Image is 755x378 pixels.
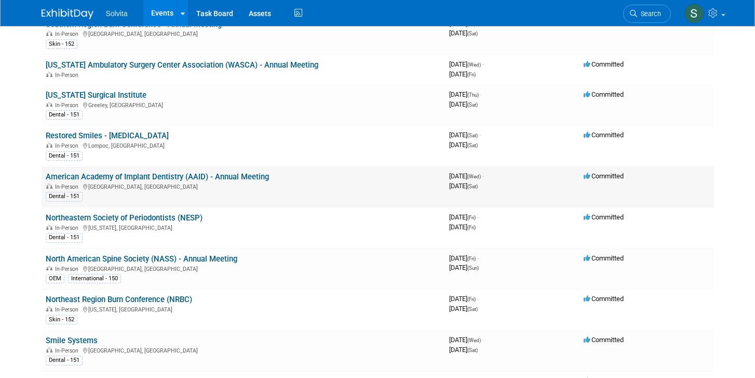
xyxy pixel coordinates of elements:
[482,60,484,68] span: -
[55,225,82,231] span: In-Person
[584,336,624,344] span: Committed
[46,306,52,311] img: In-Person Event
[467,215,476,220] span: (Fri)
[55,266,82,272] span: In-Person
[467,296,476,302] span: (Fri)
[46,110,83,120] div: Dental - 151
[106,9,128,18] span: Solvita
[467,337,481,343] span: (Wed)
[449,60,484,68] span: [DATE]
[467,174,481,179] span: (Wed)
[46,233,83,242] div: Dental - 151
[55,72,82,79] span: In-Person
[46,172,269,181] a: American Academy of Implant Dentistry (AAID) - Annual Meeting
[46,346,441,354] div: [GEOGRAPHIC_DATA], [GEOGRAPHIC_DATA]
[584,295,624,303] span: Committed
[467,184,478,189] span: (Sat)
[46,182,441,190] div: [GEOGRAPHIC_DATA], [GEOGRAPHIC_DATA]
[46,356,83,365] div: Dental - 151
[467,256,476,262] span: (Fri)
[42,9,93,19] img: ExhibitDay
[449,29,478,37] span: [DATE]
[482,336,484,344] span: -
[449,346,478,354] span: [DATE]
[46,151,83,161] div: Dental - 151
[46,223,441,231] div: [US_STATE], [GEOGRAPHIC_DATA]
[46,264,441,272] div: [GEOGRAPHIC_DATA], [GEOGRAPHIC_DATA]
[449,182,478,190] span: [DATE]
[449,254,479,262] span: [DATE]
[467,62,481,68] span: (Wed)
[449,336,484,344] span: [DATE]
[46,20,222,29] a: Southern Region Burn Conference - Annual Meeting
[46,31,52,36] img: In-Person Event
[449,213,479,221] span: [DATE]
[467,225,476,230] span: (Fri)
[584,213,624,221] span: Committed
[55,184,82,190] span: In-Person
[449,131,481,139] span: [DATE]
[584,131,624,139] span: Committed
[480,90,482,98] span: -
[584,172,624,180] span: Committed
[46,141,441,149] div: Lompoc, [GEOGRAPHIC_DATA]
[449,295,479,303] span: [DATE]
[623,5,671,23] a: Search
[46,225,52,230] img: In-Person Event
[449,90,482,98] span: [DATE]
[477,213,479,221] span: -
[467,347,478,353] span: (Sat)
[46,72,52,77] img: In-Person Event
[449,100,478,108] span: [DATE]
[477,20,479,28] span: -
[584,60,624,68] span: Committed
[55,31,82,37] span: In-Person
[467,21,476,27] span: (Fri)
[46,315,77,324] div: Skin - 152
[467,265,479,271] span: (Sun)
[46,254,237,264] a: North American Spine Society (NASS) - Annual Meeting
[449,20,479,28] span: [DATE]
[46,142,52,148] img: In-Person Event
[449,141,478,149] span: [DATE]
[467,306,478,312] span: (Sat)
[479,131,481,139] span: -
[55,102,82,109] span: In-Person
[467,31,478,36] span: (Sat)
[584,90,624,98] span: Committed
[46,274,64,283] div: OEM
[55,347,82,354] span: In-Person
[46,100,441,109] div: Greeley, [GEOGRAPHIC_DATA]
[449,264,479,271] span: [DATE]
[467,133,478,138] span: (Sat)
[46,131,169,140] a: Restored Smiles - [MEDICAL_DATA]
[584,20,624,28] span: Committed
[46,184,52,189] img: In-Person Event
[46,336,98,345] a: Smile Systems
[467,92,479,98] span: (Thu)
[46,40,77,49] div: Skin - 152
[684,4,704,23] img: Scott Campbell
[46,295,192,304] a: Northeast Region Burn Conference (NRBC)
[46,90,146,100] a: [US_STATE] Surgical Institute
[449,223,476,231] span: [DATE]
[467,142,478,148] span: (Sat)
[584,254,624,262] span: Committed
[449,305,478,312] span: [DATE]
[46,60,318,70] a: [US_STATE] Ambulatory Surgery Center Association (WASCA) - Annual Meeting
[46,192,83,201] div: Dental - 151
[467,102,478,108] span: (Sat)
[46,347,52,353] img: In-Person Event
[46,213,203,223] a: Northeastern Society of Periodontists (NESP)
[55,142,82,149] span: In-Person
[46,29,441,37] div: [GEOGRAPHIC_DATA], [GEOGRAPHIC_DATA]
[637,10,661,18] span: Search
[449,70,476,78] span: [DATE]
[46,305,441,313] div: [US_STATE], [GEOGRAPHIC_DATA]
[482,172,484,180] span: -
[46,102,52,107] img: In-Person Event
[467,72,476,77] span: (Fri)
[449,172,484,180] span: [DATE]
[68,274,121,283] div: International - 150
[477,295,479,303] span: -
